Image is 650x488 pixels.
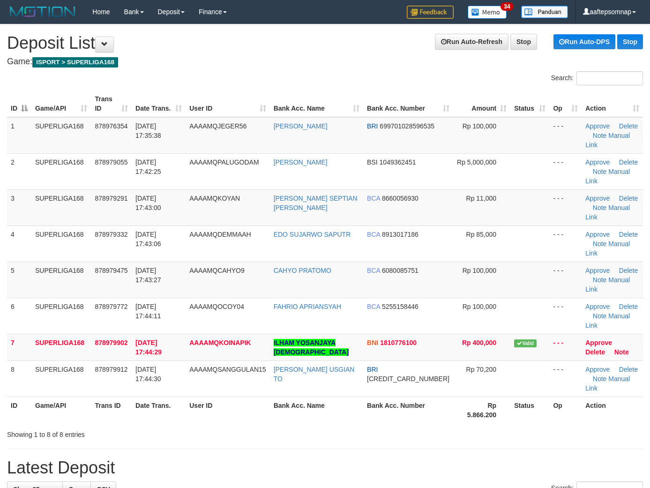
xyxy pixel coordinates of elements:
[132,90,186,117] th: Date Trans.: activate to sort column ascending
[617,34,643,49] a: Stop
[95,303,127,310] span: 878979772
[135,158,161,175] span: [DATE] 17:42:25
[593,312,607,320] a: Note
[95,231,127,238] span: 878979332
[619,122,638,130] a: Delete
[189,267,244,274] span: AAAAMQCAHYO9
[270,397,363,423] th: Bank Acc. Name
[457,158,496,166] span: Rp 5,000,000
[585,204,630,221] a: Manual Link
[614,348,629,356] a: Note
[31,117,91,154] td: SUPERLIGA168
[576,71,643,85] input: Search:
[585,366,610,373] a: Approve
[189,339,251,346] span: AAAAMQKOINAPIK
[593,168,607,175] a: Note
[31,90,91,117] th: Game/API: activate to sort column ascending
[363,90,453,117] th: Bank Acc. Number: activate to sort column ascending
[7,153,31,189] td: 2
[189,195,240,202] span: AAAAMQKOYAN
[382,231,418,238] span: Copy 8913017186 to clipboard
[31,360,91,397] td: SUPERLIGA168
[7,5,78,19] img: MOTION_logo.png
[95,339,127,346] span: 878979902
[463,267,496,274] span: Rp 100,000
[7,117,31,154] td: 1
[7,57,643,67] h4: Game:
[514,339,537,347] span: Valid transaction
[95,158,127,166] span: 878979055
[585,276,630,293] a: Manual Link
[549,334,582,360] td: - - -
[274,366,355,383] a: [PERSON_NAME] USGIAN TO
[593,132,607,139] a: Note
[463,303,496,310] span: Rp 100,000
[7,360,31,397] td: 8
[274,267,331,274] a: CAHYO PRATOMO
[95,195,127,202] span: 878979291
[585,375,630,392] a: Manual Link
[95,366,127,373] span: 878979912
[619,267,638,274] a: Delete
[619,231,638,238] a: Delete
[32,57,118,68] span: ISPORT > SUPERLIGA168
[510,34,537,50] a: Stop
[274,122,328,130] a: [PERSON_NAME]
[189,122,247,130] span: AAAAMQJEGER56
[7,458,643,477] h1: Latest Deposit
[189,366,266,373] span: AAAAMQSANGGULAN15
[135,231,161,248] span: [DATE] 17:43:06
[91,90,132,117] th: Trans ID: activate to sort column ascending
[466,366,497,373] span: Rp 70,200
[31,225,91,262] td: SUPERLIGA168
[593,204,607,211] a: Note
[274,158,328,166] a: [PERSON_NAME]
[95,267,127,274] span: 878979475
[585,312,630,329] a: Manual Link
[549,90,582,117] th: Op: activate to sort column ascending
[189,231,251,238] span: AAAAMQDEMMAAH
[501,2,513,11] span: 34
[468,6,507,19] img: Button%20Memo.svg
[367,366,378,373] span: BRI
[7,334,31,360] td: 7
[367,122,378,130] span: BRI
[582,397,643,423] th: Action
[585,231,610,238] a: Approve
[31,334,91,360] td: SUPERLIGA168
[31,153,91,189] td: SUPERLIGA168
[549,397,582,423] th: Op
[619,303,638,310] a: Delete
[380,339,417,346] span: Copy 1810776100 to clipboard
[466,231,497,238] span: Rp 85,000
[585,267,610,274] a: Approve
[189,158,259,166] span: AAAAMQPALUGODAM
[186,397,269,423] th: User ID
[274,339,349,356] a: ILHAM YOSANJAYA [DEMOGRAPHIC_DATA]
[7,397,31,423] th: ID
[274,195,358,211] a: [PERSON_NAME] SEPTIAN [PERSON_NAME]
[367,375,449,383] span: Copy 568401030185536 to clipboard
[585,348,605,356] a: Delete
[135,366,161,383] span: [DATE] 17:44:30
[367,339,378,346] span: BNI
[549,189,582,225] td: - - -
[407,6,454,19] img: Feedback.jpg
[553,34,615,49] a: Run Auto-DPS
[135,122,161,139] span: [DATE] 17:35:38
[549,360,582,397] td: - - -
[585,240,630,257] a: Manual Link
[510,90,549,117] th: Status: activate to sort column ascending
[585,158,610,166] a: Approve
[382,303,418,310] span: Copy 5255158446 to clipboard
[7,426,264,439] div: Showing 1 to 8 of 8 entries
[453,90,510,117] th: Amount: activate to sort column ascending
[382,195,418,202] span: Copy 8660056930 to clipboard
[274,231,351,238] a: EDO SUJARWO SAPUTR
[619,195,638,202] a: Delete
[7,189,31,225] td: 3
[31,397,91,423] th: Game/API
[549,262,582,298] td: - - -
[367,231,380,238] span: BCA
[186,90,269,117] th: User ID: activate to sort column ascending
